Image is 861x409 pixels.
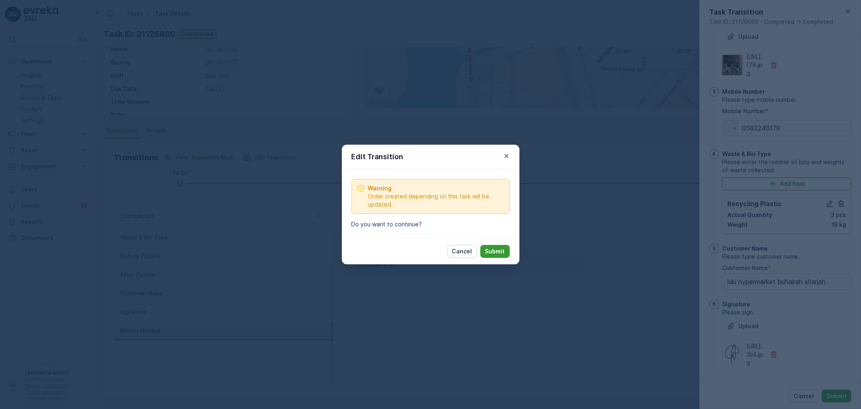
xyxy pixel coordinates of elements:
button: Cancel [447,245,477,258]
p: Do you want to continue? [352,220,510,228]
p: Edit Transition [352,151,404,162]
span: Warning [368,184,505,192]
button: Submit [480,245,510,258]
p: Cancel [452,247,472,255]
span: Order created depending on this task will be updated. [368,192,505,209]
p: Submit [485,247,505,255]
